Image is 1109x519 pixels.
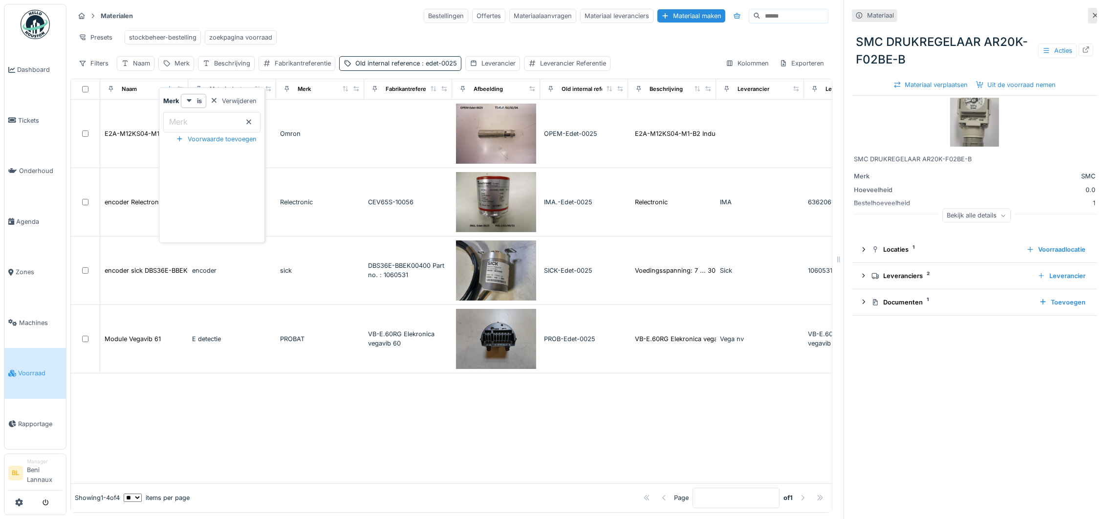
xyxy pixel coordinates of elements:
div: 0.0 [931,185,1095,195]
div: Leverancier [738,85,769,93]
div: Page [674,493,689,502]
div: Afbeelding [474,85,503,93]
div: Relectronic [635,197,668,207]
div: Verwijderen [206,94,261,108]
div: E detectie [192,334,272,344]
div: Naam [133,59,150,68]
span: Tickets [18,116,62,125]
div: OPEM-Edet-0025 [544,129,624,138]
div: Beschrijving [214,59,250,68]
span: Onderhoud [19,166,62,175]
div: Voorraadlocatie [1022,243,1089,256]
div: stockbeheer-bestelling [129,33,196,42]
div: Exporteren [775,56,828,70]
img: Badge_color-CXgf-gQk.svg [21,10,50,39]
span: Vega nv [720,335,744,343]
div: Bestelhoeveelheid [854,198,927,208]
div: SMC DRUKREGELAAR AR20K-F02BE-B [854,154,1095,164]
span: Sick [720,267,732,274]
div: Uit de voorraad nemen [972,78,1060,91]
div: Voedingsspanning: 7 ... 30 V - Initialisatietij... [635,266,770,275]
div: encoder Relectronic CEV65S-10056 [105,197,211,207]
div: Leveranciers [871,271,1030,281]
strong: of 1 [783,493,793,502]
div: Leverancier Referentie [540,59,606,68]
div: PROBAT [280,334,360,344]
div: Filters [74,56,113,70]
div: Toevoegen [1035,296,1089,309]
span: Voorraad [18,368,62,378]
div: Old internal reference [355,59,457,68]
span: Machines [19,318,62,327]
div: VB-E.60RG Elekronica vegavib 60 [635,334,736,344]
div: CEV65S-10056 [368,197,448,207]
div: IMA.-Edet-0025 [544,197,624,207]
span: Dashboard [17,65,62,74]
strong: Merk [163,96,179,106]
div: encoder [192,266,272,275]
div: Hoeveelheid [854,185,927,195]
div: Materiaal maken [657,9,725,22]
div: Bekijk alle details [942,208,1011,222]
div: Offertes [472,9,505,23]
li: BL [8,466,23,480]
div: Leverancier [1034,269,1089,282]
div: sick [280,266,360,275]
div: Materiaal [867,11,894,20]
div: Old internal reference [562,85,620,93]
span: : edet-0025 [420,60,457,67]
div: Presets [74,30,117,44]
div: Manager [27,458,62,465]
span: IMA [720,198,732,206]
label: Merk [167,116,190,128]
span: 1060531 DBS36E [808,267,858,274]
span: Zones [16,267,62,277]
div: Leverancier [481,59,516,68]
div: Beschrijving [650,85,683,93]
span: Agenda [16,217,62,226]
div: DBS36E-BBEK00400 Part no. : 1060531 [368,261,448,280]
span: Rapportage [18,419,62,429]
summary: Locaties1Voorraadlocatie [856,240,1093,259]
strong: Materialen [97,11,137,21]
div: Kolommen [721,56,773,70]
div: Fabrikantreferentie [386,85,436,93]
div: Omron [280,129,360,138]
div: Voorwaarde toevoegen [172,132,261,146]
div: items per page [124,493,190,502]
div: Bestellingen [424,9,468,23]
div: SICK-Edet-0025 [544,266,624,275]
img: encoder sick DBS36E-BBEK00400 Part no. : 1060531 [456,240,536,301]
img: Module Vegavib 61 [456,309,536,369]
li: Beni Lannaux [27,458,62,488]
div: Documenten [871,298,1031,307]
span: VB-E.60RG Elekronica vegavib 60 [808,330,874,347]
div: Materiaal leveranciers [580,9,653,23]
div: Materiaalaanvragen [509,9,576,23]
div: Materiaal verplaatsen [890,78,972,91]
span: 6362061 [808,198,834,206]
div: Relectronic [280,197,360,207]
strong: is [197,96,202,106]
div: Module Vegavib 61 [105,334,161,344]
div: SMC DRUKREGELAAR AR20K-F02BE-B [852,29,1097,72]
div: Merk [298,85,311,93]
div: E2A-M12KS04-M1-B2 Inductieve sensor M12 [105,129,239,138]
div: encoder sick DBS36E-BBEK00400 Part no. : 1060531 [105,266,263,275]
summary: Leveranciers2Leverancier [856,267,1093,285]
div: SMC [931,172,1095,181]
summary: Documenten1Toevoegen [856,293,1093,311]
img: E2A-M12KS04-M1-B2 Inductieve sensor M12 [456,104,536,164]
div: Locaties [871,245,1019,254]
div: Naam [122,85,137,93]
img: encoder Relectronic CEV65S-10056 [456,172,536,232]
div: Showing 1 - 4 of 4 [75,493,120,502]
div: zoekpagina voorraad [209,33,272,42]
div: Leverancier Referentie [826,85,887,93]
div: Materiaalcategorie [210,85,259,93]
img: SMC DRUKREGELAAR AR20K-F02BE-B [950,98,999,147]
div: Acties [1038,43,1077,58]
div: 1 [931,198,1095,208]
div: Merk [854,172,927,181]
div: VB-E.60RG Elekronica vegavib 60 [368,329,448,348]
